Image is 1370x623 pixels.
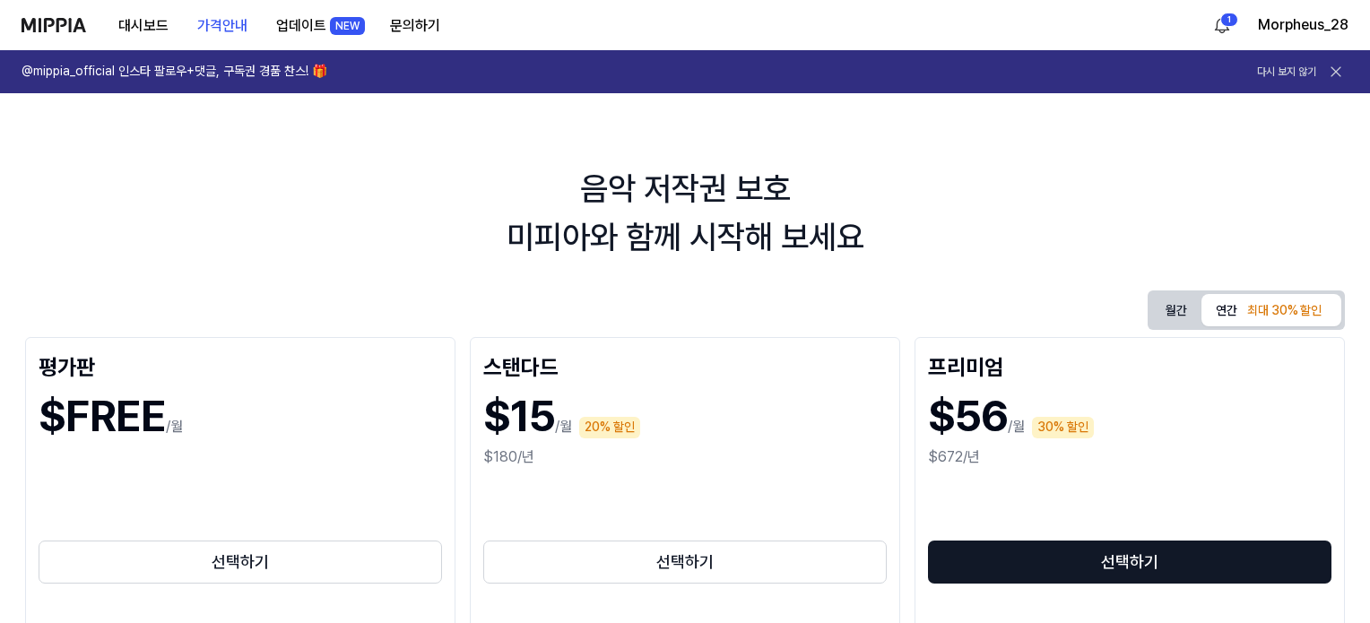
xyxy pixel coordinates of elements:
div: NEW [330,17,365,35]
img: 알림 [1211,14,1233,36]
button: 알림1 [1208,11,1236,39]
div: 프리미엄 [928,350,1331,379]
div: 20% 할인 [579,417,640,438]
p: /월 [555,416,572,437]
div: 30% 할인 [1032,417,1094,438]
div: $672/년 [928,446,1331,468]
a: 업데이트NEW [262,1,376,50]
p: /월 [166,416,183,437]
button: 선택하기 [928,541,1331,584]
div: 1 [1220,13,1238,27]
button: 대시보드 [104,8,183,44]
a: 선택하기 [39,537,442,587]
a: 선택하기 [483,537,887,587]
button: 선택하기 [483,541,887,584]
div: 최대 30% 할인 [1242,300,1327,322]
a: 가격안내 [183,1,262,50]
button: 가격안내 [183,8,262,44]
h1: $56 [928,386,1008,446]
button: 다시 보지 않기 [1257,65,1316,80]
div: 스탠다드 [483,350,887,379]
div: 평가판 [39,350,442,379]
h1: $FREE [39,386,166,446]
button: 업데이트NEW [262,8,376,44]
div: $180/년 [483,446,887,468]
h1: @mippia_official 인스타 팔로우+댓글, 구독권 경품 찬스! 🎁 [22,63,327,81]
button: 선택하기 [39,541,442,584]
a: 선택하기 [928,537,1331,587]
h1: $15 [483,386,555,446]
button: 연간 [1201,294,1341,326]
button: 월간 [1151,297,1201,324]
img: logo [22,18,86,32]
button: Morpheus_28 [1258,14,1348,36]
p: /월 [1008,416,1025,437]
button: 문의하기 [376,8,455,44]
